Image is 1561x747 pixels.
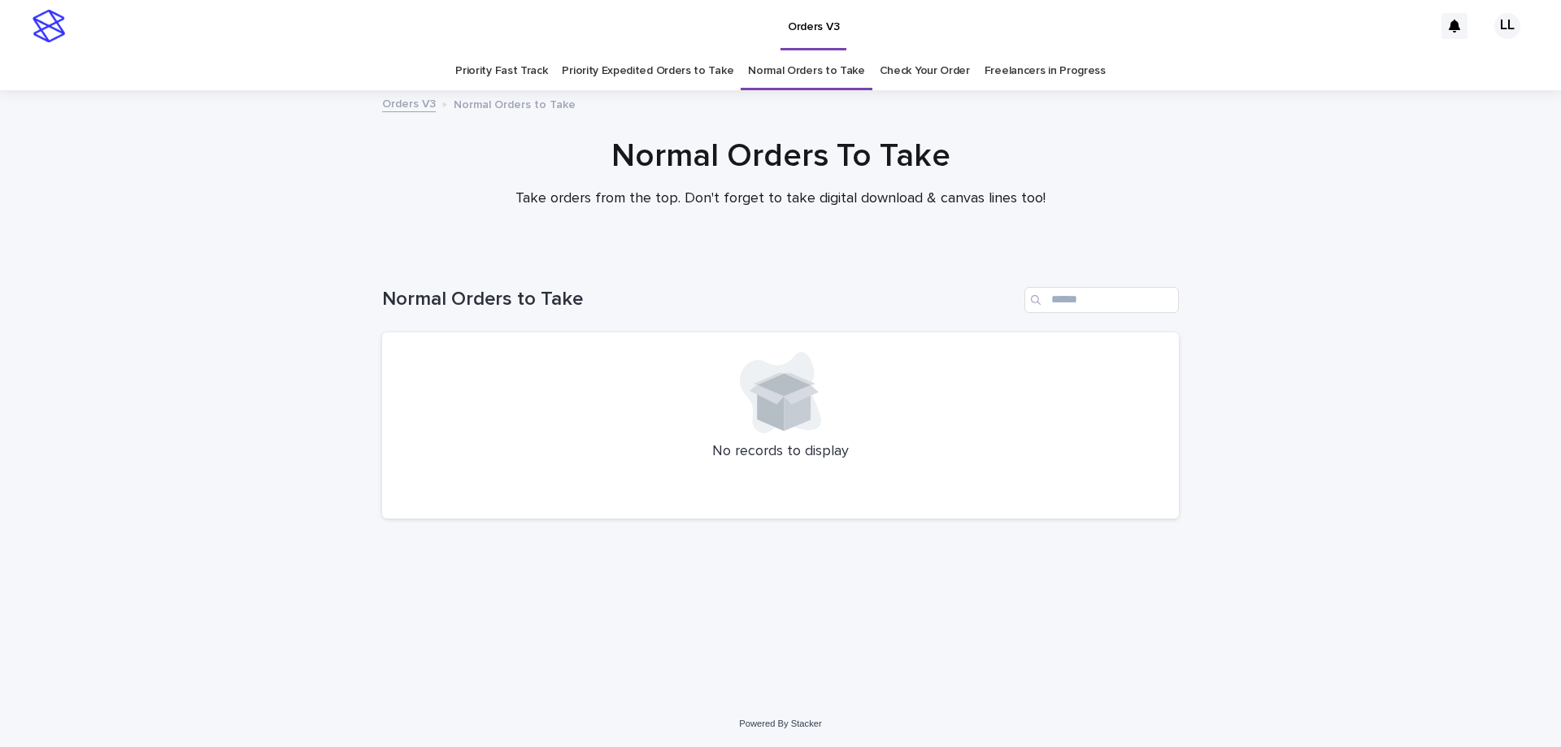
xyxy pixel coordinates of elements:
[739,719,821,728] a: Powered By Stacker
[382,93,436,112] a: Orders V3
[748,52,865,90] a: Normal Orders to Take
[985,52,1106,90] a: Freelancers in Progress
[455,52,547,90] a: Priority Fast Track
[1494,13,1520,39] div: LL
[33,10,65,42] img: stacker-logo-s-only.png
[562,52,733,90] a: Priority Expedited Orders to Take
[455,190,1106,208] p: Take orders from the top. Don't forget to take digital download & canvas lines too!
[382,137,1179,176] h1: Normal Orders To Take
[402,443,1159,461] p: No records to display
[880,52,970,90] a: Check Your Order
[454,94,576,112] p: Normal Orders to Take
[382,288,1018,311] h1: Normal Orders to Take
[1024,287,1179,313] input: Search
